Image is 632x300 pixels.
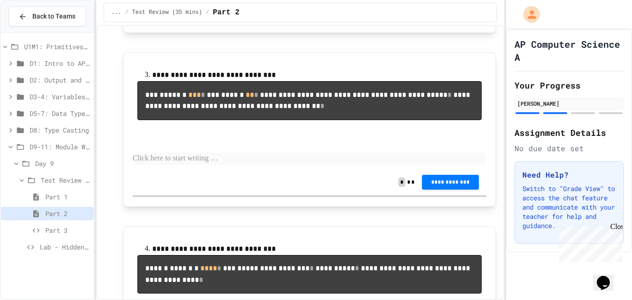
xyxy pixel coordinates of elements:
[45,209,90,218] span: Part 2
[517,99,621,108] div: [PERSON_NAME]
[4,4,64,59] div: Chat with us now!Close
[30,58,90,68] span: D1: Intro to APCSA
[132,9,202,16] span: Test Review (35 mins)
[514,143,624,154] div: No due date set
[30,142,90,152] span: D9-11: Module Wrap Up
[514,126,624,139] h2: Assignment Details
[45,192,90,202] span: Part 1
[30,125,90,135] span: D8: Type Casting
[30,75,90,85] span: D2: Output and Compiling Code
[45,225,90,235] span: Part 3
[125,9,128,16] span: /
[555,223,623,262] iframe: chat widget
[206,9,209,16] span: /
[30,92,90,102] span: D3-4: Variables and Input
[35,159,90,168] span: Day 9
[514,4,542,25] div: My Account
[522,169,616,180] h3: Need Help?
[30,109,90,118] span: D5-7: Data Types and Number Calculations
[112,9,122,16] span: ...
[8,6,86,26] button: Back to Teams
[522,184,616,230] p: Switch to "Grade View" to access the chat feature and communicate with your teacher for help and ...
[593,263,623,291] iframe: chat widget
[24,42,90,51] span: U1M1: Primitives, Variables, Basic I/O
[514,79,624,92] h2: Your Progress
[40,242,90,252] span: Lab - Hidden Figures: Launch Weight Calculator
[514,38,624,64] h1: AP Computer Science A
[41,175,90,185] span: Test Review (35 mins)
[32,12,75,21] span: Back to Teams
[213,7,240,18] span: Part 2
